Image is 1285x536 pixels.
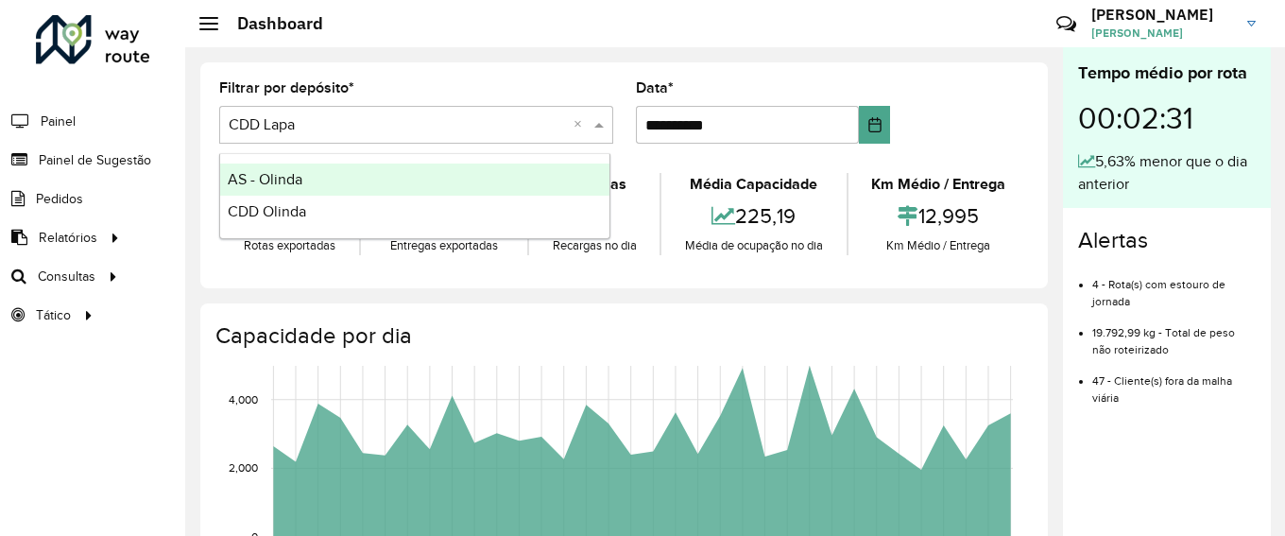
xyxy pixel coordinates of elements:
div: 225,19 [666,196,841,236]
text: 4,000 [229,393,258,406]
div: Rotas exportadas [224,236,354,255]
label: Filtrar por depósito [219,77,354,99]
div: 5,63% menor que o dia anterior [1078,150,1256,196]
div: Média de ocupação no dia [666,236,841,255]
span: CDD Olinda [228,203,306,219]
li: 19.792,99 kg - Total de peso não roteirizado [1092,310,1256,358]
li: 47 - Cliente(s) fora da malha viária [1092,358,1256,406]
div: Média Capacidade [666,173,841,196]
span: Clear all [574,113,590,136]
div: Km Médio / Entrega [853,236,1024,255]
span: Relatórios [39,228,97,248]
div: Tempo médio por rota [1078,61,1256,86]
span: AS - Olinda [228,171,302,187]
span: Consultas [38,267,95,286]
div: Recargas no dia [534,236,655,255]
span: Tático [36,305,71,325]
label: Data [636,77,674,99]
div: 00:02:31 [1078,86,1256,150]
h4: Alertas [1078,227,1256,254]
span: [PERSON_NAME] [1091,25,1233,42]
h2: Dashboard [218,13,323,34]
a: Contato Rápido [1046,4,1087,44]
span: Pedidos [36,189,83,209]
div: Entregas exportadas [366,236,522,255]
span: Painel de Sugestão [39,150,151,170]
h4: Capacidade por dia [215,322,1029,350]
ng-dropdown-panel: Options list [219,153,610,239]
div: Km Médio / Entrega [853,173,1024,196]
button: Choose Date [859,106,890,144]
li: 4 - Rota(s) com estouro de jornada [1092,262,1256,310]
text: 2,000 [229,462,258,475]
h3: [PERSON_NAME] [1091,6,1233,24]
span: Painel [41,112,76,131]
div: 12,995 [853,196,1024,236]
